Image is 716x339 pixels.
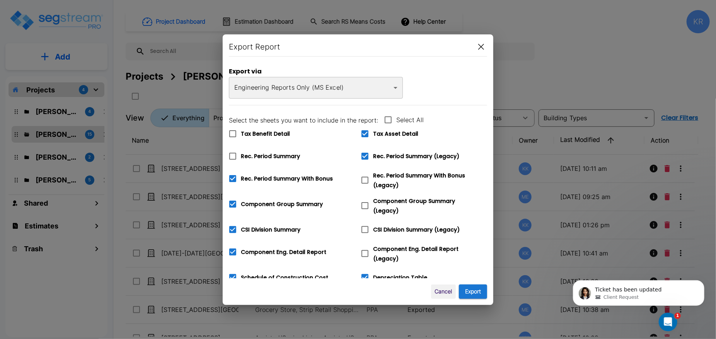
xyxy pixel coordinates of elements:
span: Tax Asset Detail [373,130,418,138]
span: Schedule of Construction Cost [241,274,328,281]
span: Rec. Period Summary [241,152,300,160]
span: Rec. Period Summary With Bonus (Legacy) [373,172,465,189]
span: CSI Division Summary [241,226,300,233]
span: Component Group Summary (Legacy) [373,197,455,215]
button: Cancel [431,284,456,299]
span: Select All [396,115,424,124]
span: Component Group Summary [241,200,323,208]
span: Rec. Period Summary (Legacy) [373,152,459,160]
h6: Export via [229,66,403,77]
span: Rec. Period Summary With Bonus [241,175,333,182]
button: Export [459,284,487,299]
span: Tax Benefit Detail [241,130,290,138]
iframe: Intercom notifications message [561,264,716,318]
span: 1 [675,313,681,319]
span: Depreciation Table [373,274,427,281]
span: CSI Division Summary (Legacy) [373,226,460,233]
span: Component Eng. Detail Report [241,248,326,256]
h6: Export Report [229,41,280,53]
span: Component Eng. Detail Report (Legacy) [373,245,459,262]
iframe: Intercom live chat [659,313,677,331]
h6: Select the sheets you want to include in the report: [229,115,378,126]
div: Engineering Reports Only (MS Excel) [229,77,403,99]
